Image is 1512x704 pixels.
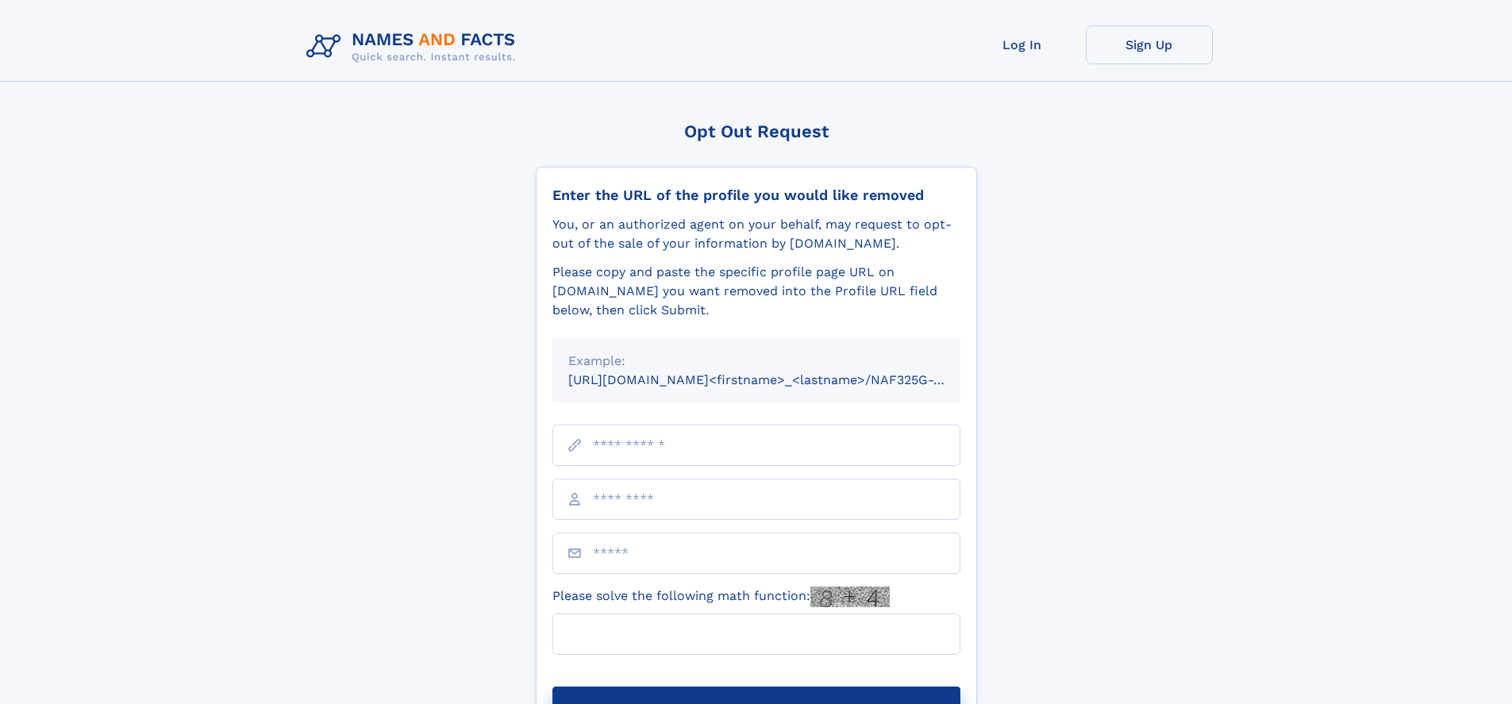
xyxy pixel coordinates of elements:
[1086,25,1213,64] a: Sign Up
[568,352,945,371] div: Example:
[568,372,991,387] small: [URL][DOMAIN_NAME]<firstname>_<lastname>/NAF325G-xxxxxxxx
[552,215,960,253] div: You, or an authorized agent on your behalf, may request to opt-out of the sale of your informatio...
[959,25,1086,64] a: Log In
[300,25,529,68] img: Logo Names and Facts
[552,587,890,607] label: Please solve the following math function:
[552,187,960,204] div: Enter the URL of the profile you would like removed
[536,121,977,141] div: Opt Out Request
[552,263,960,320] div: Please copy and paste the specific profile page URL on [DOMAIN_NAME] you want removed into the Pr...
